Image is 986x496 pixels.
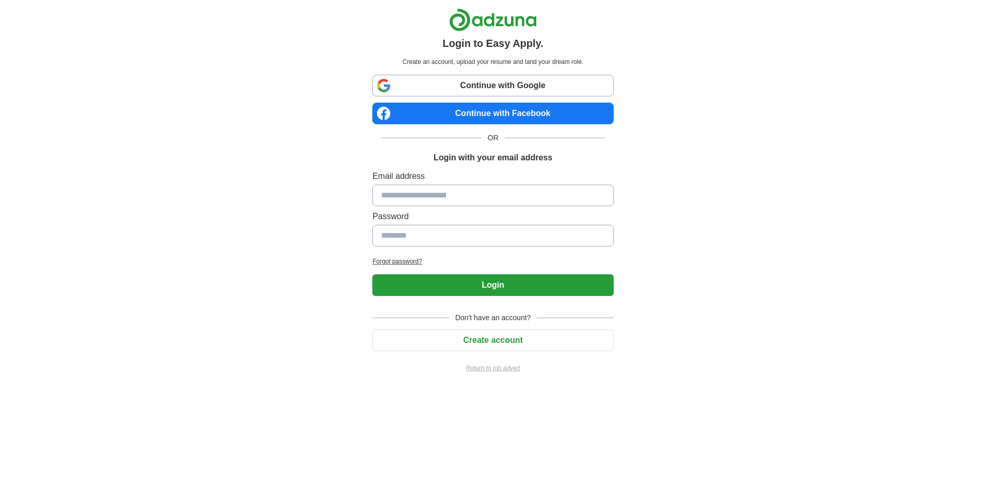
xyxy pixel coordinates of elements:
[372,274,613,296] button: Login
[372,170,613,183] label: Email address
[449,8,537,31] img: Adzuna logo
[372,329,613,351] button: Create account
[434,152,552,164] h1: Login with your email address
[372,363,613,373] a: Return to job advert
[374,57,611,67] p: Create an account, upload your resume and land your dream role.
[449,312,537,323] span: Don't have an account?
[372,103,613,124] a: Continue with Facebook
[372,210,613,223] label: Password
[372,75,613,96] a: Continue with Google
[482,133,505,143] span: OR
[372,336,613,344] a: Create account
[372,257,613,266] a: Forgot password?
[442,36,544,51] h1: Login to Easy Apply.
